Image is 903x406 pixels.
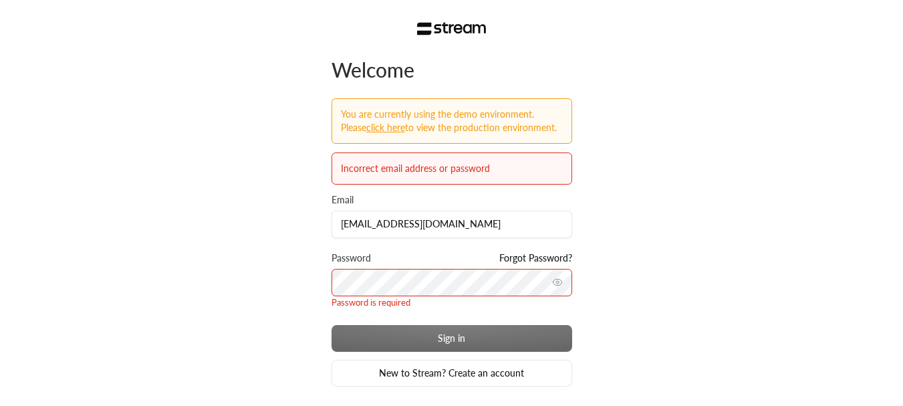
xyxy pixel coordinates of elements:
[366,122,405,133] a: Click here
[547,272,568,293] button: toggle password visibility
[332,251,371,265] label: Password
[332,193,354,207] label: Email
[499,251,572,265] a: Forgot Password?
[332,58,414,82] span: Welcome
[417,22,486,35] img: Stream Logo
[332,360,572,387] a: New to Stream? Create an account
[341,162,563,175] div: Incorrect email address or password
[332,296,572,310] div: Password is required
[341,108,563,134] div: You are currently using the demo environment. Please to view the production environment.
